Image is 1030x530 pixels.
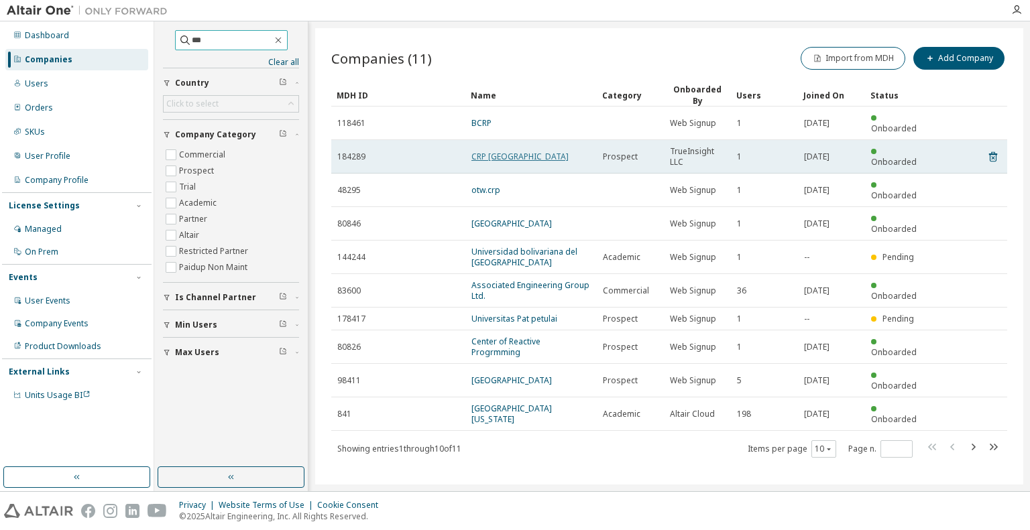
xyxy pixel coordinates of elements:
img: Altair One [7,4,174,17]
div: Users [736,84,793,106]
span: Pending [882,313,914,324]
span: Web Signup [670,314,716,324]
a: Clear all [163,57,299,68]
span: [DATE] [804,285,829,296]
span: 198 [737,409,751,419]
span: Clear filter [279,129,287,140]
div: Companies [25,54,72,65]
a: Center of Reactive Progrmming [471,336,540,358]
button: Add Company [913,47,1005,70]
a: otw.crp [471,184,500,196]
div: Name [471,84,591,106]
div: Managed [25,224,62,235]
div: Events [9,272,38,283]
span: Clear filter [279,320,287,330]
a: CRP [GEOGRAPHIC_DATA] [471,151,569,162]
span: Prospect [603,375,638,386]
p: © 2025 Altair Engineering, Inc. All Rights Reserved. [179,511,386,522]
span: Page n. [848,440,913,458]
a: [GEOGRAPHIC_DATA] [471,375,552,386]
a: [GEOGRAPHIC_DATA] [471,218,552,229]
span: Web Signup [670,118,716,129]
a: Associated Engineering Group Ltd. [471,279,589,302]
span: Showing entries 1 through 10 of 11 [337,443,461,454]
div: Category [602,84,659,106]
span: 80846 [337,218,361,229]
span: Onboarded [871,156,917,168]
span: Prospect [603,151,638,162]
span: Web Signup [670,185,716,196]
label: Paidup Non Maint [179,259,250,275]
span: [DATE] [804,342,829,352]
span: Max Users [175,347,219,358]
div: Click to select [164,96,298,112]
img: youtube.svg [148,504,167,518]
span: Is Channel Partner [175,292,256,303]
span: Academic [603,252,640,263]
div: Cookie Consent [317,500,386,511]
span: Academic [603,409,640,419]
button: Max Users [163,338,299,367]
span: 1 [737,218,742,229]
span: -- [804,252,809,263]
span: Web Signup [670,342,716,352]
span: 80826 [337,342,361,352]
div: On Prem [25,247,58,257]
a: BCRP [471,117,492,129]
span: 48295 [337,185,361,196]
div: License Settings [9,200,80,211]
div: SKUs [25,127,45,137]
label: Restricted Partner [179,243,251,259]
span: Company Category [175,129,256,140]
span: 841 [337,409,351,419]
div: Status [870,84,927,106]
img: altair_logo.svg [4,504,73,518]
div: Click to select [166,98,219,109]
span: Clear filter [279,78,287,88]
span: 184289 [337,151,365,162]
span: [DATE] [804,151,829,162]
span: TrueInsight LLC [670,146,725,168]
button: Min Users [163,310,299,340]
div: Orders [25,103,53,113]
span: Pending [882,251,914,263]
span: [DATE] [804,218,829,229]
span: Web Signup [670,218,716,229]
span: [DATE] [804,185,829,196]
span: Units Usage BI [25,389,91,401]
span: Prospect [603,342,638,352]
span: 98411 [337,375,361,386]
span: Web Signup [670,375,716,386]
img: instagram.svg [103,504,117,518]
label: Trial [179,179,198,195]
label: Academic [179,195,219,211]
div: Users [25,78,48,89]
span: Web Signup [670,252,716,263]
label: Prospect [179,163,217,179]
div: Onboarded By [669,84,726,107]
label: Partner [179,211,210,227]
span: Country [175,78,209,88]
div: Company Profile [25,175,89,186]
span: Web Signup [670,285,716,296]
span: 1 [737,314,742,324]
span: 1 [737,252,742,263]
span: [DATE] [804,118,829,129]
button: 10 [815,444,833,454]
span: 1 [737,185,742,196]
img: facebook.svg [81,504,95,518]
span: Onboarded [871,380,917,391]
span: Clear filter [279,292,287,303]
span: Onboarded [871,413,917,425]
img: linkedin.svg [125,504,139,518]
button: Is Channel Partner [163,283,299,312]
span: Altair Cloud [670,409,715,419]
span: Companies (11) [331,49,432,68]
span: 1 [737,118,742,129]
div: External Links [9,367,70,377]
div: MDH ID [337,84,460,106]
span: Items per page [748,440,836,458]
div: User Profile [25,151,70,161]
span: Onboarded [871,123,917,134]
div: Company Events [25,318,89,329]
